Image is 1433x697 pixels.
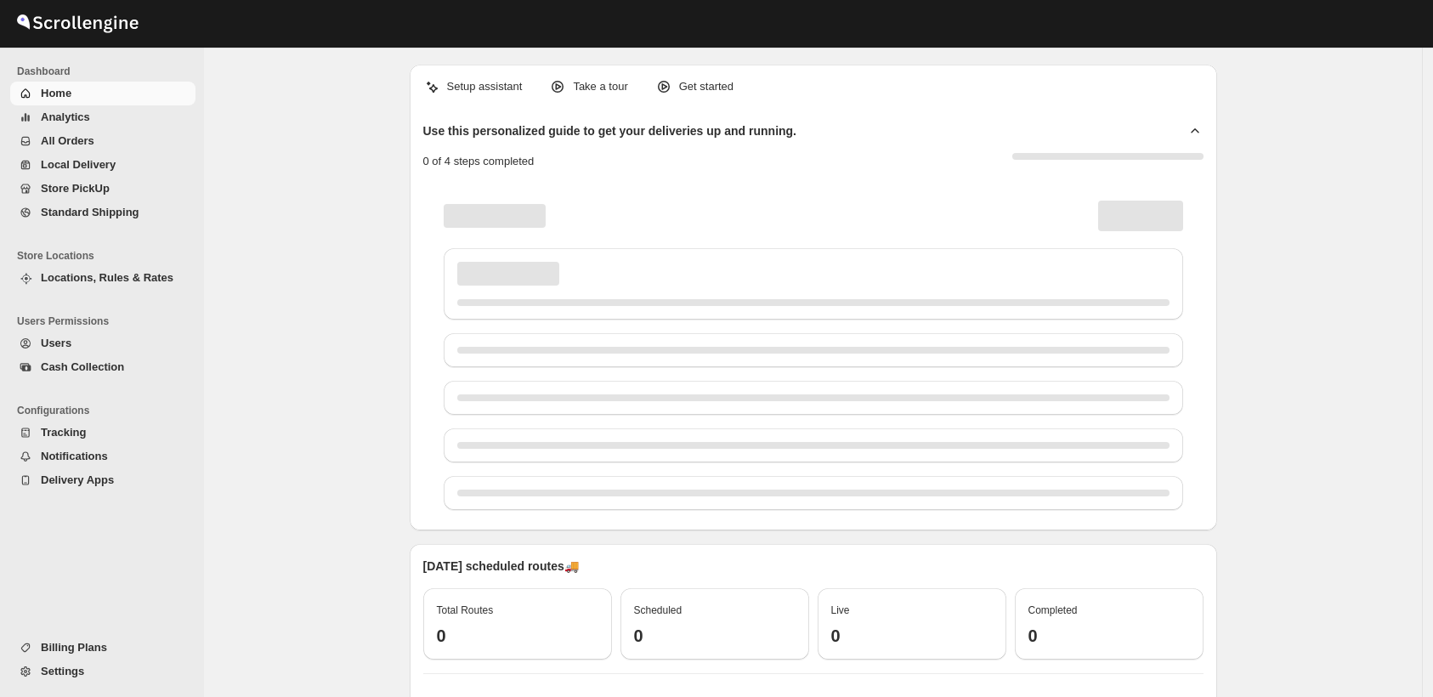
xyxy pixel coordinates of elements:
span: Cash Collection [41,360,124,373]
button: Locations, Rules & Rates [10,266,195,290]
p: 0 of 4 steps completed [423,153,535,170]
button: Home [10,82,195,105]
span: Tracking [41,426,86,439]
p: Get started [679,78,733,95]
span: Notifications [41,450,108,462]
p: Take a tour [573,78,627,95]
p: Setup assistant [447,78,523,95]
span: Live [831,604,850,616]
span: Billing Plans [41,641,107,654]
button: Billing Plans [10,636,195,660]
span: Users [41,337,71,349]
h2: Use this personalized guide to get your deliveries up and running. [423,122,797,139]
button: Users [10,331,195,355]
span: Store Locations [17,249,195,263]
h3: 0 [437,626,598,646]
button: Notifications [10,445,195,468]
h3: 0 [1028,626,1190,646]
h3: 0 [831,626,993,646]
span: Locations, Rules & Rates [41,271,173,284]
span: Configurations [17,404,195,417]
span: Settings [41,665,84,677]
span: All Orders [41,134,94,147]
span: Dashboard [17,65,195,78]
span: Local Delivery [41,158,116,171]
span: Users Permissions [17,314,195,328]
span: Delivery Apps [41,473,114,486]
span: Total Routes [437,604,494,616]
span: Home [41,87,71,99]
span: Analytics [41,110,90,123]
button: All Orders [10,129,195,153]
h3: 0 [634,626,796,646]
button: Analytics [10,105,195,129]
span: Store PickUp [41,182,110,195]
button: Settings [10,660,195,683]
span: Completed [1028,604,1078,616]
span: Standard Shipping [41,206,139,218]
button: Cash Collection [10,355,195,379]
p: [DATE] scheduled routes 🚚 [423,558,1204,575]
div: Page loading [423,184,1204,517]
button: Tracking [10,421,195,445]
button: Delivery Apps [10,468,195,492]
span: Scheduled [634,604,683,616]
